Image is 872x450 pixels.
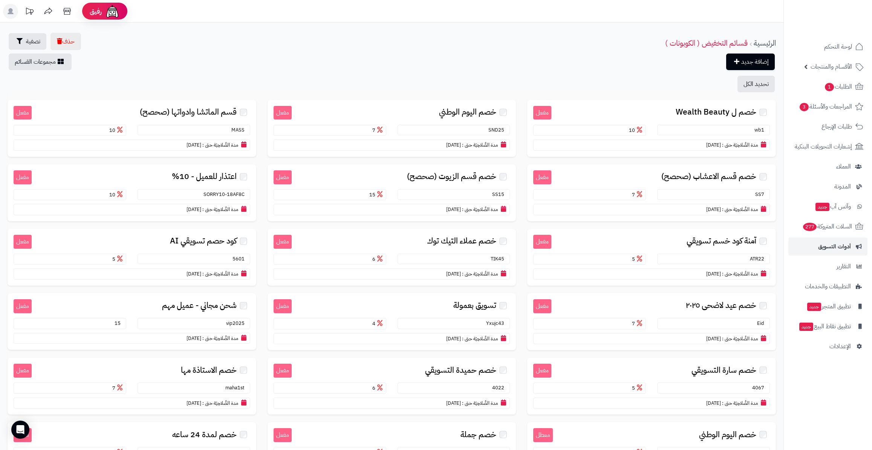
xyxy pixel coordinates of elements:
[20,4,39,21] a: تحديثات المنصة
[50,33,81,50] button: حذف
[805,281,851,292] span: التطبيقات والخدمات
[754,126,768,133] small: wb1
[788,78,867,96] a: الطلبات1
[802,221,852,232] span: السلات المتروكة
[274,364,292,378] small: مفعل
[369,191,384,198] span: 15
[527,293,776,350] a: مفعل خصم عيد لاضحى ٢٠٢٥ Eid 7 مدة الصَّلاحِيَة حتى : [DATE]
[446,206,461,213] span: [DATE]
[737,76,775,92] button: تحديد الكل
[632,256,644,263] span: 5
[799,323,813,331] span: جديد
[788,197,867,216] a: وآتس آبجديد
[8,164,256,221] a: مفعل اعتذار للعميل - 10% SORRY10-18AF8C 10 مدة الصَّلاحِيَة حتى : [DATE]
[8,229,256,286] a: مفعل كود حصم تسويقي AI 5601 5 مدة الصَّلاحِيَة حتى : [DATE]
[140,108,237,116] span: قسم الماتشا وادواتها (صحصح)
[407,172,496,181] span: خصم قسم الزيوت (صحصح)
[187,270,201,277] span: [DATE]
[491,255,508,262] small: TIK45
[446,399,461,407] span: [DATE]
[527,100,776,157] a: مفعل خصم ل Wealth Beauty wb1 10 مدة الصَّلاحِيَة حتى : [DATE]
[629,127,644,134] span: 10
[11,421,29,439] div: Open Intercom Messenger
[427,237,496,245] span: خصم عملاء التيك توك
[268,358,516,415] a: مفعل خصم حميدة التسويقي 4022 6 مدة الصَّلاحِيَة حتى : [DATE]
[274,299,292,313] small: مفعل
[726,54,775,70] a: إضافة جديد
[181,366,237,375] span: خصم الاستاذة مها
[225,384,248,391] small: maha1st
[799,321,851,332] span: تطبيق نقاط البيع
[268,100,516,157] a: مفعل خصم اليوم الوطني SND25 7 مدة الصَّلاحِيَة حتى : [DATE]
[446,270,461,277] span: [DATE]
[788,217,867,236] a: السلات المتروكة277
[453,301,496,310] span: تسويق بعمولة
[533,170,551,184] small: مفعل
[172,172,237,181] span: اعتذار للعميل - 10%
[112,384,124,392] span: 7
[533,428,553,442] small: معطل
[112,256,124,263] span: 5
[115,320,124,327] span: 15
[752,384,768,391] small: 4067
[722,399,758,407] small: مدة الصَّلاحِيَة حتى :
[757,320,768,327] small: Eid
[162,301,237,310] span: شحن مجاني - عميل مهم
[807,303,821,311] span: جديد
[834,181,851,192] span: المدونة
[803,223,817,231] span: 277
[824,41,852,52] span: لوحة التحكم
[14,106,32,120] small: مفعل
[788,138,867,156] a: إشعارات التحويلات البنكية
[8,358,256,415] a: مفعل خصم الاستاذة مها maha1st 7 مدة الصَّلاحِيَة حتى : [DATE]
[687,237,756,245] span: آمنة كود خسم تسويقي
[788,98,867,116] a: المراجعات والأسئلة3
[8,293,256,350] a: مفعل شحن مجاني - عميل مهم vip2025 15 مدة الصَّلاحِيَة حتى : [DATE]
[706,206,721,213] span: [DATE]
[788,118,867,136] a: طلبات الإرجاع
[9,33,46,50] button: تصفية
[462,206,498,213] small: مدة الصَّلاحِيَة حتى :
[788,337,867,355] a: الإعدادات
[109,191,124,198] span: 10
[486,320,508,327] small: Yxujc43
[822,121,852,132] span: طلبات الإرجاع
[9,54,72,70] a: مجموعات القسائم
[231,126,248,133] small: MASS
[815,201,851,212] span: وآتس آب
[788,38,867,56] a: لوحة التحكم
[105,4,120,19] img: ai-face.png
[788,158,867,176] a: العملاء
[755,191,768,198] small: SS7
[439,108,496,116] span: خصم اليوم الوطني
[533,106,551,120] small: مفعل
[488,126,508,133] small: SND25
[492,191,508,198] small: SS15
[268,229,516,286] a: مفعل خصم عملاء التيك توك TIK45 6 مدة الصَّلاحِيَة حتى : [DATE]
[14,299,32,313] small: مفعل
[492,384,508,391] small: 4022
[462,141,498,148] small: مدة الصَّلاحِيَة حتى :
[8,100,256,157] a: مفعل قسم الماتشا وادواتها (صحصح) MASS 10 مدة الصَّلاحِيَة حتى : [DATE]
[699,430,756,439] span: خصم اليوم الوطني
[527,229,776,286] a: مفعل آمنة كود خسم تسويقي ATR22 5 مدة الصَّلاحِيَة حتى : [DATE]
[274,235,292,249] small: مفعل
[172,430,237,439] span: خصم لمدة 24 ساعه
[533,299,551,313] small: مفعل
[187,399,201,407] span: [DATE]
[788,317,867,335] a: تطبيق نقاط البيعجديد
[632,191,644,198] span: 7
[788,237,867,256] a: أدوات التسويق
[676,108,756,116] span: خصم ل Wealth Beauty
[800,103,809,111] span: 3
[632,320,644,327] span: 7
[26,37,40,46] span: تصفية
[425,366,496,375] span: خصم حميدة التسويقي
[706,141,721,148] span: [DATE]
[203,191,248,198] small: SORRY10-18AF8C
[722,206,758,213] small: مدة الصَّلاحِيَة حتى :
[686,301,756,310] span: خصم عيد لاضحى ٢٠٢٥
[722,335,758,342] small: مدة الصَّلاحِيَة حتى :
[462,335,498,342] small: مدة الصَّلاحِيَة حتى :
[811,61,852,72] span: الأقسام والمنتجات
